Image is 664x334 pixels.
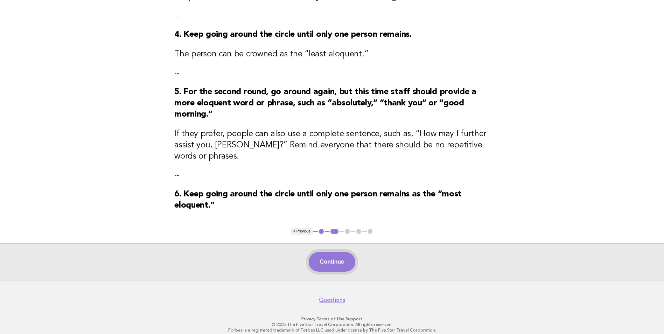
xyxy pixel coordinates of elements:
strong: 4. Keep going around the circle until only one person remains. [174,30,411,39]
button: < Previous [291,228,313,235]
button: 1 [318,228,325,235]
a: Support [345,316,363,321]
button: 2 [329,228,340,235]
p: -- [174,171,490,180]
button: Continue [309,252,355,272]
a: Questions [319,297,345,304]
p: -- [174,68,490,78]
p: · · [118,316,546,322]
strong: 6. Keep going around the circle until only one person remains as the “most eloquent.” [174,190,462,210]
p: Forbes is a registered trademark of Forbes LLC used under license by The Five Star Travel Corpora... [118,327,546,333]
a: Privacy [301,316,315,321]
p: -- [174,11,490,21]
p: © 2025 The Five Star Travel Corporation. All rights reserved. [118,322,546,327]
h3: If they prefer, people can also use a complete sentence, such as, “How may I further assist you, ... [174,128,490,162]
strong: 5. For the second round, go around again, but this time staff should provide a more eloquent word... [174,88,476,119]
a: Terms of Use [316,316,344,321]
h3: The person can be crowned as the “least eloquent.” [174,49,490,60]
